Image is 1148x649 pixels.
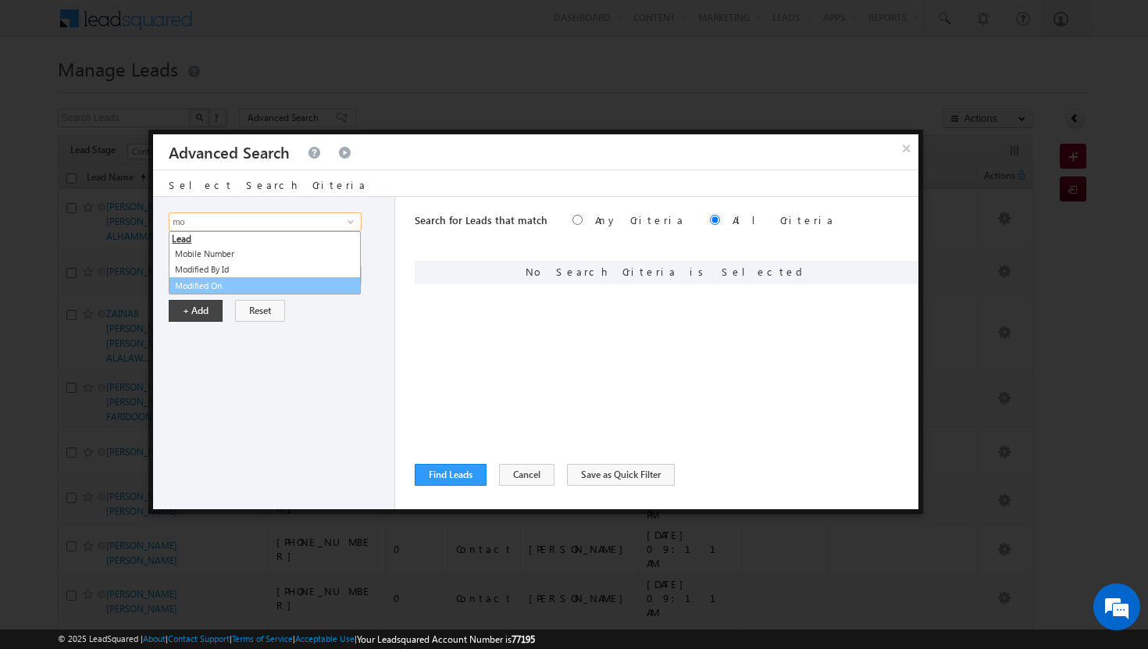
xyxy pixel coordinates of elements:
a: Modified By Id [169,262,360,278]
a: About [143,633,166,644]
a: Show All Items [339,214,358,230]
textarea: Type your message and hit 'Enter' [20,144,285,468]
a: Contact Support [168,633,230,644]
a: Terms of Service [232,633,293,644]
button: + Add [169,300,223,322]
img: d_60004797649_company_0_60004797649 [27,82,66,102]
label: Any Criteria [595,213,685,226]
li: Lead [169,232,360,246]
input: Type to Search [169,212,361,231]
label: All Criteria [733,213,835,226]
button: Find Leads [415,464,487,486]
button: Reset [235,300,285,322]
button: Cancel [499,464,554,486]
span: Select Search Criteria [169,178,367,191]
em: Start Chat [212,481,283,502]
div: No Search Criteria is Selected [415,261,918,284]
a: Acceptable Use [295,633,355,644]
span: 77195 [512,633,535,645]
a: Mobile Number [169,246,360,262]
span: Search for Leads that match [415,213,547,226]
button: × [894,134,919,162]
span: Your Leadsquared Account Number is [357,633,535,645]
div: Minimize live chat window [256,8,294,45]
button: Save as Quick Filter [567,464,675,486]
a: Modified On [169,277,361,295]
span: © 2025 LeadSquared | | | | | [58,632,535,647]
div: Chat with us now [81,82,262,102]
h3: Advanced Search [169,134,290,169]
